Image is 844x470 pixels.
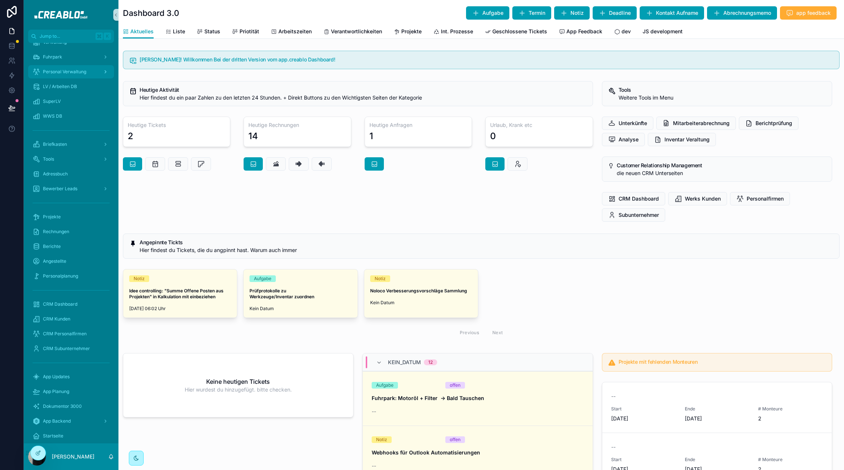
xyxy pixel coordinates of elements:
span: Hier findest du Tickets, die du angpinnt hast. Warum auch immer [140,247,297,253]
div: Aufgabe [254,275,271,282]
a: Projekte [28,210,114,224]
span: App Updates [43,374,70,380]
span: Status [204,28,220,35]
span: App Planung [43,389,69,395]
span: Jump to... [40,33,93,39]
a: Aktuelles [123,25,154,39]
h5: Customer Relationship Management [617,163,826,168]
span: [DATE] [611,415,676,422]
span: Dokumentor 3000 [43,403,82,409]
div: Notiz [134,275,145,282]
a: CRM Subunternehmer [28,342,114,355]
a: Adressbuch [28,167,114,181]
span: Fuhrpark [43,54,62,60]
span: JS development [643,28,683,35]
a: Projekte [394,25,422,40]
p: [PERSON_NAME] [52,453,94,460]
span: Liste [173,28,185,35]
span: app feedback [796,9,831,17]
span: SuperLV [43,98,61,104]
span: Arbeitszeiten [278,28,312,35]
span: WWS DB [43,113,62,119]
a: SuperLV [28,95,114,108]
a: Arbeitszeiten [271,25,312,40]
div: die neuen CRM Unterseiten [617,169,826,177]
span: Berichte [43,244,61,249]
button: Notiz [554,6,590,20]
span: Verantwortlichkeiten [331,28,382,35]
div: Aufgabe [376,382,393,389]
div: 1 [369,130,373,142]
button: Subunternehmer [602,208,665,222]
span: Abrechnungsmemo [723,9,771,17]
span: CRM Subunternehmer [43,346,90,352]
span: Deadline [609,9,631,17]
div: scrollable content [24,43,118,443]
a: Status [197,25,220,40]
span: Hier wurdest du hinzugefügt. bitte checken. [185,386,292,393]
button: Berichtprüfung [739,117,798,130]
strong: Noloco Verbesserungsvorschläge Sammlung [370,288,467,293]
h2: Keine heutigen Tickets [206,377,270,386]
span: Start [611,406,676,412]
span: [DATE] 06:02 Uhr [129,306,231,312]
a: CRM Dashboard [28,298,114,311]
div: 0 [490,130,496,142]
a: Rechnungen [28,225,114,238]
button: Termin [512,6,551,20]
span: dev [622,28,631,35]
span: Werks Kunden [685,195,721,202]
span: Notiz [570,9,584,17]
span: die neuen CRM Unterseiten [617,170,683,176]
strong: Prüfprotokolle zu Werkzeuge/Inventar zuordnen [249,288,314,299]
span: 2 [758,415,823,422]
span: Aktuelles [130,28,154,35]
span: Projekte [401,28,422,35]
a: JS development [643,25,683,40]
a: --Start[DATE]Ende[DATE]# Monteure2 [602,382,832,433]
span: Hier findest du ein paar Zahlen zu den letzten 24 Stunden. + Direkt Buttons zu den Wichtigsten Se... [140,94,422,101]
a: NotizIdee controlling: "Summe Offene Posten aus Projekten" in Kalkulation mit einbeziehen[DATE] 0... [123,269,237,318]
span: Ende [685,457,750,463]
span: -- [372,408,376,415]
span: CRM Dashboard [43,301,77,307]
a: Tools [28,152,114,166]
a: CRM Kunden [28,312,114,326]
a: Liste [165,25,185,40]
a: Startseite [28,429,114,443]
button: app feedback [780,6,837,20]
span: # Monteure [758,457,823,463]
a: Personalplanung [28,269,114,283]
span: CRM Kunden [43,316,70,322]
a: dev [614,25,631,40]
a: Fuhrpark [28,50,114,64]
button: Personalfirmen [730,192,790,205]
span: Kein Datum [249,306,351,312]
span: Personalplanung [43,273,78,279]
div: 14 [248,130,258,142]
a: App Updates [28,370,114,383]
h5: Tools [619,87,826,93]
a: Dokumentor 3000 [28,400,114,413]
span: App Feedback [566,28,602,35]
span: Geschlossene Tickets [492,28,547,35]
span: Ende [685,406,750,412]
h3: Urlaub, Krank etc [490,121,588,129]
strong: Webhooks für Outlook Automatisierungen [372,449,480,456]
span: Tools [43,156,54,162]
span: Start [611,457,676,463]
span: Rechnungen [43,229,69,235]
a: Personal Verwaltung [28,65,114,78]
span: Inventar Veraltung [664,136,710,143]
div: Hier findest du Tickets, die du angpinnt hast. Warum auch immer [140,246,833,254]
h5: Heutige Aktivität [140,87,587,93]
button: Kontakt Aufname [640,6,704,20]
span: Analyse [619,136,639,143]
a: Priotität [232,25,259,40]
a: AufgabeoffenFuhrpark: Motoröl + Filter → Bald Tauschen-- [363,371,593,426]
span: Personal Verwaltung [43,69,86,75]
div: Hier findest du ein paar Zahlen zu den letzten 24 Stunden. + Direkt Buttons zu den Wichtigsten Se... [140,94,587,101]
a: Geschlossene Tickets [485,25,547,40]
div: 2 [128,130,133,142]
a: App Backend [28,414,114,428]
